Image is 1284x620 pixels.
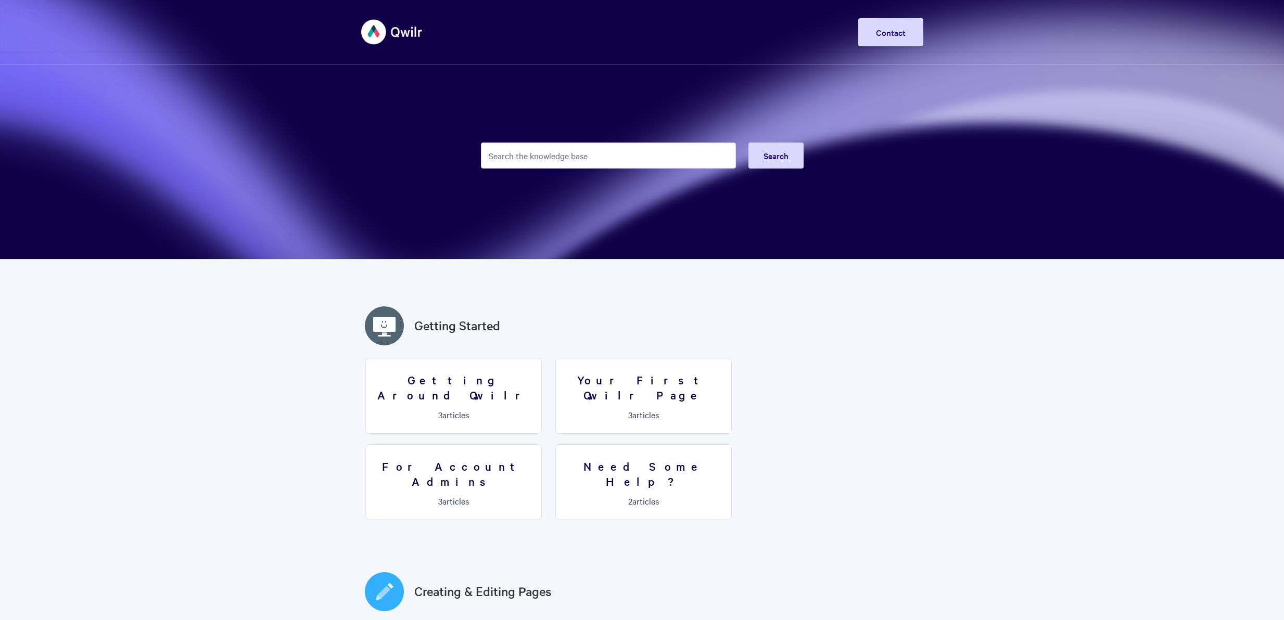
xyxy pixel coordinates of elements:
button: Search [748,143,804,169]
p: articles [372,496,535,506]
span: 3 [628,409,632,420]
span: Search [764,150,789,161]
img: Qwilr Help Center [361,12,423,51]
span: 2 [628,495,632,507]
p: articles [372,410,535,419]
h3: Getting Around Qwilr [372,372,535,402]
input: Search the knowledge base [481,143,736,169]
p: articles [562,410,725,419]
h3: Need Some Help? [562,459,725,488]
a: For Account Admins 3articles [365,444,542,520]
span: 3 [438,409,442,420]
a: Creating & Editing Pages [414,582,552,601]
a: Need Some Help? 2articles [555,444,732,520]
a: Getting Started [414,316,500,335]
p: articles [562,496,725,506]
a: Your First Qwilr Page 3articles [555,358,732,434]
a: Contact [858,18,923,46]
a: Getting Around Qwilr 3articles [365,358,542,434]
h3: Your First Qwilr Page [562,372,725,402]
h3: For Account Admins [372,459,535,488]
span: 3 [438,495,442,507]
